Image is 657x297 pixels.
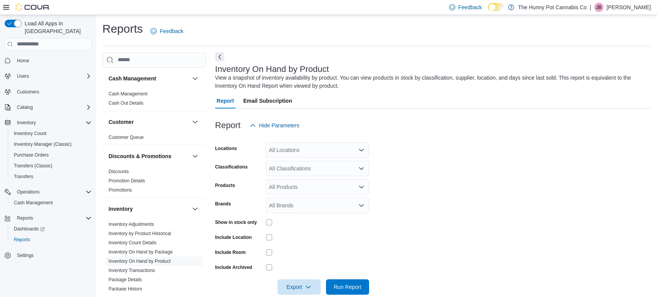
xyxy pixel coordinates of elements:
[109,75,156,82] h3: Cash Management
[17,89,39,95] span: Customers
[17,252,33,259] span: Settings
[17,215,33,221] span: Reports
[259,122,299,129] span: Hide Parameters
[109,240,157,245] a: Inventory Count Details
[109,267,155,274] span: Inventory Transactions
[215,201,231,207] label: Brands
[109,178,145,184] a: Promotion Details
[8,128,95,139] button: Inventory Count
[11,129,92,138] span: Inventory Count
[334,283,361,291] span: Run Report
[14,130,47,137] span: Inventory Count
[14,152,49,158] span: Purchase Orders
[109,240,157,246] span: Inventory Count Details
[358,202,364,209] button: Open list of options
[243,93,292,108] span: Email Subscription
[358,184,364,190] button: Open list of options
[11,198,56,207] a: Cash Management
[14,226,45,232] span: Dashboards
[14,200,53,206] span: Cash Management
[109,249,173,255] a: Inventory On Hand by Package
[109,277,142,283] span: Package Details
[102,167,206,198] div: Discounts & Promotions
[14,56,92,65] span: Home
[2,187,95,197] button: Operations
[2,71,95,82] button: Users
[109,268,155,273] a: Inventory Transactions
[191,74,200,83] button: Cash Management
[14,163,52,169] span: Transfers (Classic)
[14,174,33,180] span: Transfers
[109,134,144,140] span: Customer Queue
[215,219,257,225] label: Show in stock only
[8,197,95,208] button: Cash Management
[11,235,33,244] a: Reports
[14,251,37,260] a: Settings
[215,164,248,170] label: Classifications
[109,118,189,126] button: Customer
[102,133,206,145] div: Customer
[14,237,30,243] span: Reports
[109,135,144,140] a: Customer Queue
[8,139,95,150] button: Inventory Manager (Classic)
[247,118,303,133] button: Hide Parameters
[109,118,134,126] h3: Customer
[14,250,92,260] span: Settings
[2,250,95,261] button: Settings
[14,118,39,127] button: Inventory
[109,277,142,282] a: Package Details
[458,3,482,11] span: Feedback
[2,117,95,128] button: Inventory
[2,86,95,97] button: Customers
[22,20,92,35] span: Load All Apps in [GEOGRAPHIC_DATA]
[14,118,92,127] span: Inventory
[607,3,651,12] p: [PERSON_NAME]
[14,56,32,65] a: Home
[109,91,147,97] a: Cash Management
[215,74,647,90] div: View a snapshot of inventory availability by product. You can view products in stock by classific...
[8,150,95,160] button: Purchase Orders
[14,214,92,223] span: Reports
[14,187,92,197] span: Operations
[147,23,186,39] a: Feedback
[109,100,144,106] a: Cash Out Details
[17,104,33,110] span: Catalog
[17,58,29,64] span: Home
[11,150,92,160] span: Purchase Orders
[590,3,591,12] p: |
[109,152,171,160] h3: Discounts & Promotions
[215,234,252,240] label: Include Location
[8,234,95,245] button: Reports
[326,279,369,295] button: Run Report
[102,21,143,37] h1: Reports
[109,187,132,193] span: Promotions
[109,258,171,264] span: Inventory On Hand by Product
[215,264,252,270] label: Include Archived
[5,52,92,281] nav: Complex example
[14,103,36,112] button: Catalog
[109,286,142,292] a: Package History
[11,129,50,138] a: Inventory Count
[191,117,200,127] button: Customer
[215,65,329,74] h3: Inventory On Hand by Product
[14,187,43,197] button: Operations
[109,221,154,227] span: Inventory Adjustments
[358,165,364,172] button: Open list of options
[15,3,50,11] img: Cova
[14,72,92,81] span: Users
[14,141,72,147] span: Inventory Manager (Classic)
[11,140,92,149] span: Inventory Manager (Classic)
[594,3,604,12] div: Jessie Britton
[11,198,92,207] span: Cash Management
[160,27,183,35] span: Feedback
[11,161,55,170] a: Transfers (Classic)
[11,150,52,160] a: Purchase Orders
[596,3,602,12] span: JB
[11,161,92,170] span: Transfers (Classic)
[14,87,42,97] a: Customers
[109,75,189,82] button: Cash Management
